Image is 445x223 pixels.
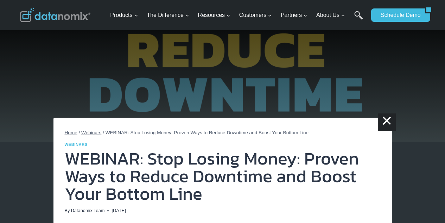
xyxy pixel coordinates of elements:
[281,11,307,20] span: Partners
[198,11,230,20] span: Resources
[65,207,70,214] span: By
[110,11,138,20] span: Products
[239,11,272,20] span: Customers
[20,8,90,22] img: Datanomix
[65,142,88,147] a: Webinars
[107,4,368,27] nav: Primary Navigation
[354,11,363,27] a: Search
[112,207,126,214] time: [DATE]
[147,11,189,20] span: The Difference
[106,130,309,135] span: WEBINAR: Stop Losing Money: Proven Ways to Reduce Downtime and Boost Your Bottom Line
[65,150,381,203] h1: WEBINAR: Stop Losing Money: Proven Ways to Reduce Downtime and Boost Your Bottom Line
[378,113,395,131] a: ×
[371,8,425,22] a: Schedule Demo
[316,11,345,20] span: About Us
[79,130,80,135] span: /
[103,130,104,135] span: /
[65,129,381,137] nav: Breadcrumbs
[65,130,77,135] a: Home
[81,130,101,135] a: Webinars
[71,208,105,213] a: Datanomix Team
